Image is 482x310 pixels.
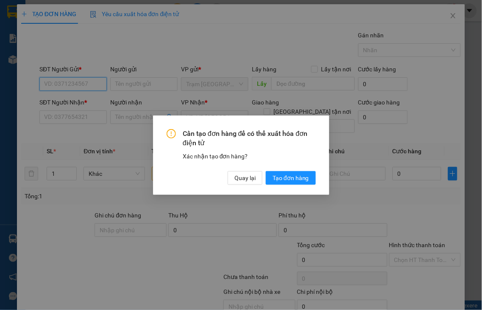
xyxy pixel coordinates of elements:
[234,173,256,182] span: Quay lại
[183,151,316,161] div: Xác nhận tạo đơn hàng?
[266,171,316,184] button: Tạo đơn hàng
[273,173,309,182] span: Tạo đơn hàng
[183,129,316,148] span: Cần tạo đơn hàng để có thể xuất hóa đơn điện tử
[228,171,262,184] button: Quay lại
[167,129,176,138] span: exclamation-circle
